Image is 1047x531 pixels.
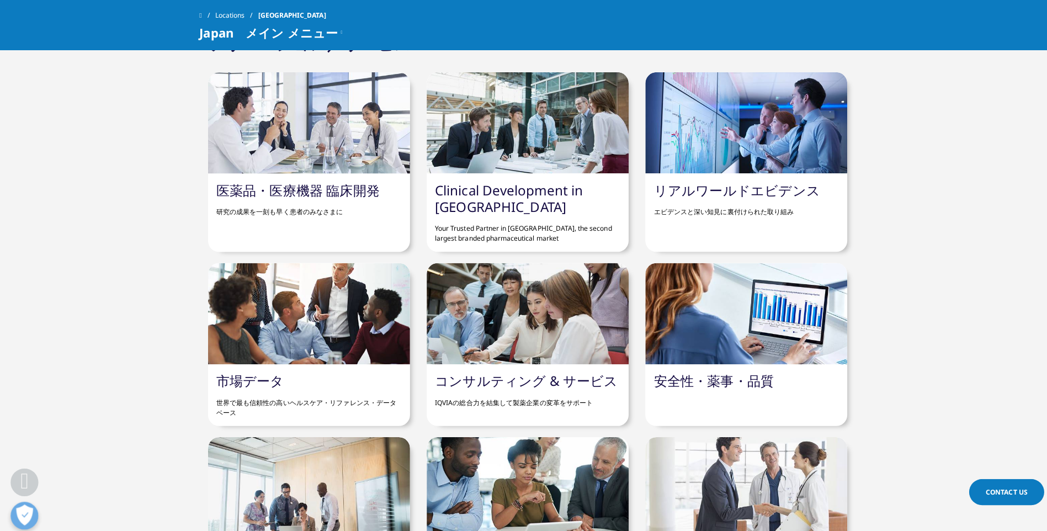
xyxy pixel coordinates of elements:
[10,498,38,525] button: 優先設定センターを開く
[198,25,336,39] span: Japan メイン メニュー
[214,6,256,25] a: Locations
[215,369,282,387] a: 市場データ
[961,475,1036,501] a: Contact Us
[215,197,398,215] p: 研究の成果を一刻も早く患者のみなさまに
[432,386,615,405] p: IQVIAの総合力を結集して製薬企業の変革をサポート
[432,369,613,387] a: コンサルティング & サービス
[432,179,578,214] a: Clinical Development in [GEOGRAPHIC_DATA]
[649,197,832,215] p: エビデンスと深い知見に裏付けられた取り組み
[256,6,323,25] span: [GEOGRAPHIC_DATA]
[215,386,398,415] p: 世界で最も信頼性の高いヘルスケア・リファレンス・データベース
[215,179,377,198] a: 医薬品・医療機器 臨床開発
[978,484,1019,493] span: Contact Us
[649,179,814,198] a: リアルワールドエビデンス
[432,214,615,242] p: Your Trusted Partner in [GEOGRAPHIC_DATA], the second largest branded pharmaceutical market
[649,369,768,387] a: 安全性・薬事・品質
